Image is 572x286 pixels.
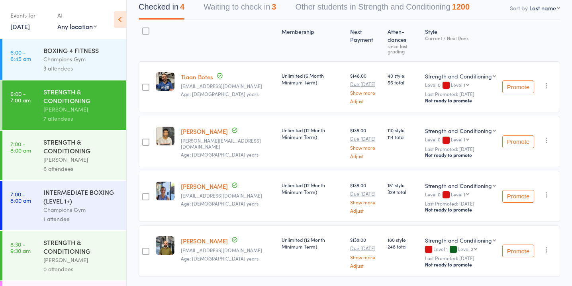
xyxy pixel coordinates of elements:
a: Adjust [350,153,381,159]
img: image1747005932.png [156,127,174,145]
time: 7:00 - 8:00 am [10,141,31,153]
small: Last Promoted: [DATE] [425,91,496,97]
div: Level 0 [425,82,496,89]
small: Due [DATE] [350,191,381,196]
small: Due [DATE] [350,81,381,87]
div: Level 1 [425,246,496,253]
div: BOXING 4 FITNESS [43,46,119,55]
small: Due [DATE] [350,245,381,251]
div: STRENGTH & CONDITIONING [43,87,119,105]
span: 56 total [388,79,419,86]
a: Adjust [350,208,381,213]
div: $138.00 [350,182,381,213]
button: Promote [502,190,534,203]
div: Level 2 [458,246,473,251]
div: Next Payment [347,24,384,58]
div: Level 1 [451,137,465,142]
a: 6:00 -6:45 amBOXING 4 FITNESSChampions Gym3 attendees [2,39,126,80]
small: Last Promoted: [DATE] [425,146,496,152]
div: since last grading [388,43,419,54]
div: INTERMEDIATE BOXING (LEVEL 1+) [43,188,119,205]
span: Age: [DEMOGRAPHIC_DATA] years [181,90,259,97]
div: STRENGTH & CONDITIONING [43,137,119,155]
div: [PERSON_NAME] [43,255,119,264]
div: $148.00 [350,72,381,104]
div: Unlimited (12 Month Minimum Term) [282,127,344,140]
span: 151 style [388,182,419,188]
a: [DATE] [10,22,30,31]
span: 40 style [388,72,419,79]
div: 3 [272,2,276,11]
a: [PERSON_NAME] [181,127,228,135]
div: Strength and Conditioning [425,72,492,80]
div: Not ready to promote [425,97,496,104]
a: 7:00 -8:00 amSTRENGTH & CONDITIONING[PERSON_NAME]6 attendees [2,131,126,180]
div: Unlimited (12 Month Minimum Term) [282,182,344,195]
div: Atten­dances [384,24,422,58]
time: 8:30 - 9:30 am [10,241,31,254]
small: Last Promoted: [DATE] [425,255,496,261]
span: 248 total [388,243,419,250]
div: Unlimited (12 Month Minimum Term) [282,236,344,250]
img: image1741643972.png [156,72,174,91]
div: At [57,9,97,22]
time: 7:00 - 8:00 am [10,191,31,204]
a: 6:00 -7:00 amSTRENGTH & CONDITIONING[PERSON_NAME]7 attendees [2,80,126,130]
div: Strength and Conditioning [425,182,492,190]
a: Show more [350,145,381,150]
div: Level 1 [451,82,465,87]
small: Due [DATE] [350,136,381,141]
div: 1200 [452,2,470,11]
small: prajval.200@gmail.com [181,138,275,149]
div: [PERSON_NAME] [43,155,119,164]
button: Promote [502,135,534,148]
div: Level 1 [451,192,465,197]
a: Adjust [350,98,381,104]
time: 6:00 - 6:45 am [10,49,31,62]
small: botestiaan@gmail.com [181,83,275,89]
div: $138.00 [350,127,381,158]
div: 7 attendees [43,114,119,123]
div: Champions Gym [43,205,119,214]
button: Promote [502,80,534,93]
div: Not ready to promote [425,152,496,158]
div: $138.00 [350,236,381,268]
div: Current / Next Rank [425,35,496,41]
time: 6:00 - 7:00 am [10,90,31,103]
div: 3 attendees [43,64,119,73]
span: Age: [DEMOGRAPHIC_DATA] years [181,255,259,262]
div: [PERSON_NAME] [43,105,119,114]
div: Strength and Conditioning [425,236,492,244]
div: 6 attendees [43,164,119,173]
div: Membership [278,24,347,58]
div: Level 0 [425,137,496,143]
img: image1705619151.png [156,236,174,255]
a: Show more [350,255,381,260]
div: Champions Gym [43,55,119,64]
div: Any location [57,22,97,31]
span: Age: [DEMOGRAPHIC_DATA] years [181,151,259,158]
span: 110 style [388,127,419,133]
button: Promote [502,245,534,257]
span: 329 total [388,188,419,195]
small: mariorecchia@hotmail.com [181,247,275,253]
div: 4 [180,2,184,11]
small: pinaranalli29@gmail.com [181,193,275,198]
a: 8:30 -9:30 amSTRENGTH & CONDITIONING[PERSON_NAME]0 attendees [2,231,126,280]
a: Adjust [350,263,381,268]
a: [PERSON_NAME] [181,182,228,190]
div: Style [422,24,499,58]
div: Level 0 [425,192,496,198]
span: 114 total [388,133,419,140]
div: Strength and Conditioning [425,127,492,135]
div: Last name [529,4,556,12]
img: image1702888013.png [156,182,174,200]
div: Events for [10,9,49,22]
a: 7:00 -8:00 amINTERMEDIATE BOXING (LEVEL 1+)Champions Gym1 attendee [2,181,126,230]
div: 1 attendee [43,214,119,223]
label: Sort by [510,4,528,12]
div: STRENGTH & CONDITIONING [43,238,119,255]
a: Show more [350,90,381,95]
a: Tiaan Botes [181,72,213,81]
a: [PERSON_NAME] [181,237,228,245]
